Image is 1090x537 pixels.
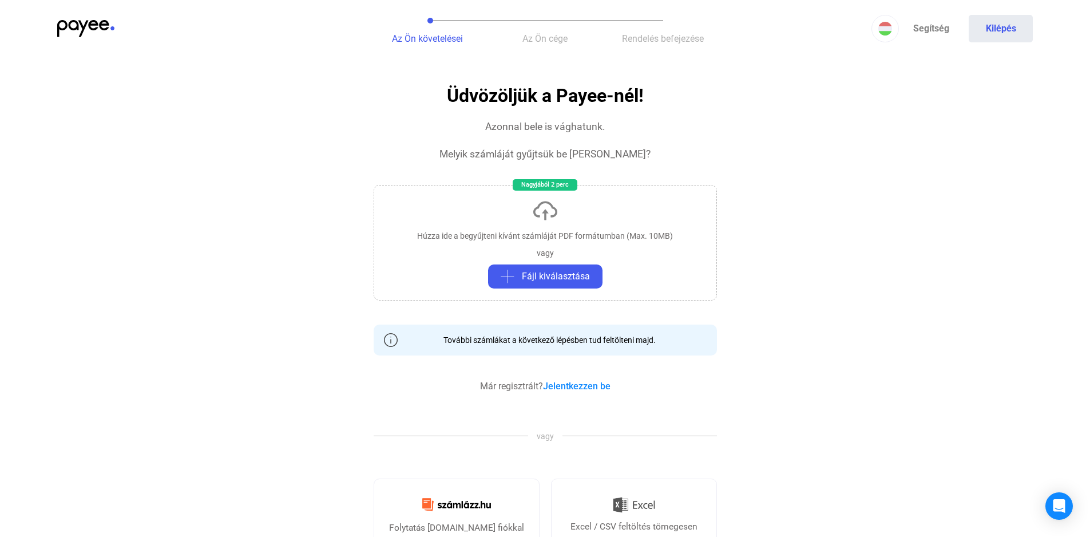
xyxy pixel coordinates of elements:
[513,179,577,191] div: Nagyjából 2 perc
[415,491,498,518] img: Számlázz.hu
[501,270,514,283] img: plus-grey
[57,20,114,37] img: payee-logo
[522,33,568,44] span: Az Ön cége
[447,86,644,106] h1: Üdvözöljük a Payee-nél!
[969,15,1033,42] button: Kilépés
[435,334,656,346] div: További számlákat a következő lépésben tud feltölteni majd.
[613,493,655,517] img: Excel
[485,120,605,133] div: Azonnal bele is vághatunk.
[389,521,524,535] div: Folytatás [DOMAIN_NAME] fiókkal
[570,520,697,534] div: Excel / CSV feltöltés tömegesen
[528,431,562,442] span: vagy
[480,380,611,393] div: Már regisztrált?
[522,270,590,283] span: Fájl kiválasztása
[871,15,899,42] button: HU
[392,33,463,44] span: Az Ön követelései
[899,15,963,42] a: Segítség
[384,333,398,347] img: info-grey-outline
[543,381,611,392] a: Jelentkezzen be
[417,230,673,242] div: Húzza ide a begyűjteni kívánt számláját PDF formátumban (Max. 10MB)
[1045,492,1073,520] div: Open Intercom Messenger
[488,264,603,289] button: plus-greyFájl kiválasztása
[439,147,651,161] div: Melyik számláját gyűjtsük be [PERSON_NAME]?
[878,22,892,35] img: HU
[532,197,559,224] img: upload-cloud
[537,247,554,259] div: vagy
[622,33,704,44] span: Rendelés befejezése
